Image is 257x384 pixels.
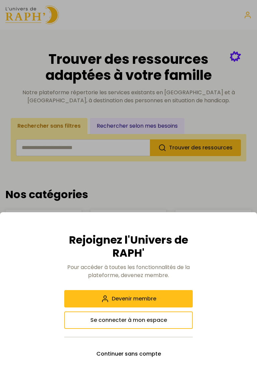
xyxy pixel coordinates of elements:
button: Se connecter à mon espace [64,311,193,329]
span: Se connecter à mon espace [90,316,167,324]
span: Continuer sans compte [96,350,161,358]
span: Devenir membre [112,295,156,303]
p: Pour accéder à toutes les fonctionnalités de la plateforme, devenez membre. [64,263,193,279]
h2: Rejoignez l'Univers de RAPH' [64,234,193,259]
button: Devenir membre [64,290,193,307]
button: Continuer sans compte [64,345,193,363]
